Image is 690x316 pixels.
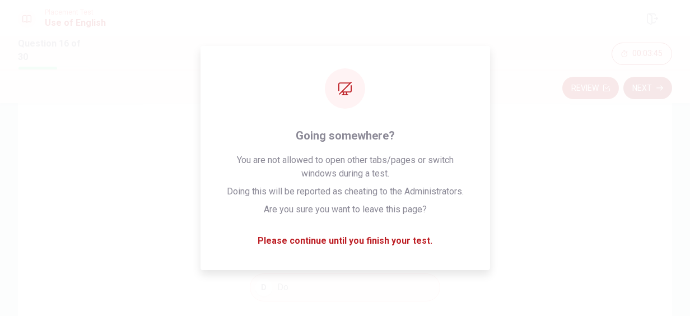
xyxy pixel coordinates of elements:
[250,273,440,301] button: DDo
[632,49,663,58] span: 00:03:45
[250,131,440,145] span: ___ you know how to get there?
[277,244,299,257] span: Does
[45,8,106,16] span: Placement Test
[255,278,273,296] div: D
[612,43,672,65] button: 00:03:45
[255,205,273,222] div: B
[623,77,672,99] button: Next
[250,100,440,118] h4: Question 16
[277,281,288,294] span: Do
[250,236,440,264] button: CDoes
[255,168,273,185] div: A
[562,77,619,99] button: Review
[277,170,291,183] span: Are
[250,199,440,227] button: BHave
[45,16,106,30] h1: Use of English
[18,37,90,64] h1: Question 16 of 30
[277,207,297,220] span: Have
[255,241,273,259] div: C
[250,162,440,190] button: AAre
